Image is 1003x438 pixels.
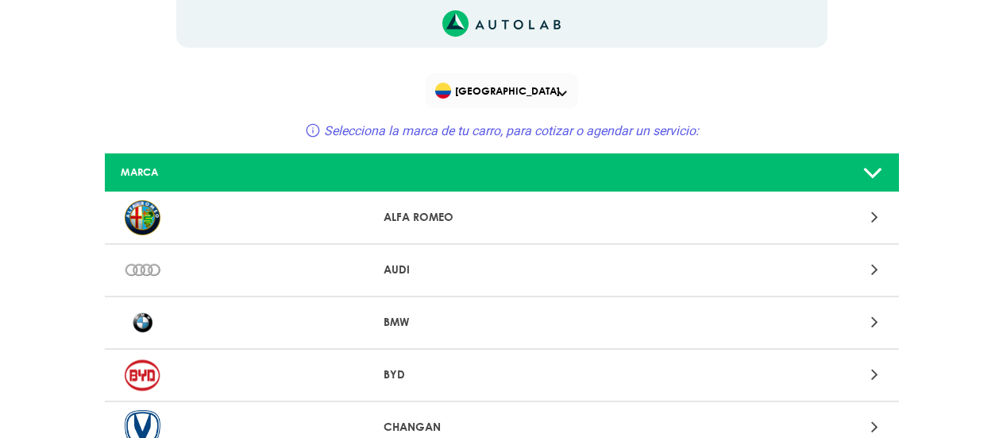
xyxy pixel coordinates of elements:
[125,358,160,393] img: BYD
[384,314,619,331] p: BMW
[384,262,619,278] p: AUDI
[384,419,619,436] p: CHANGAN
[125,200,160,235] img: ALFA ROMEO
[324,123,699,138] span: Selecciona la marca de tu carro, para cotizar o agendar un servicio:
[125,305,160,340] img: BMW
[435,83,451,99] img: Flag of COLOMBIA
[442,15,561,30] a: Link al sitio de autolab
[384,366,619,383] p: BYD
[125,253,160,288] img: AUDI
[426,73,578,108] div: Flag of COLOMBIA[GEOGRAPHIC_DATA]
[105,153,899,192] a: MARCA
[435,79,571,102] span: [GEOGRAPHIC_DATA]
[109,165,371,180] div: MARCA
[384,209,619,226] p: ALFA ROMEO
